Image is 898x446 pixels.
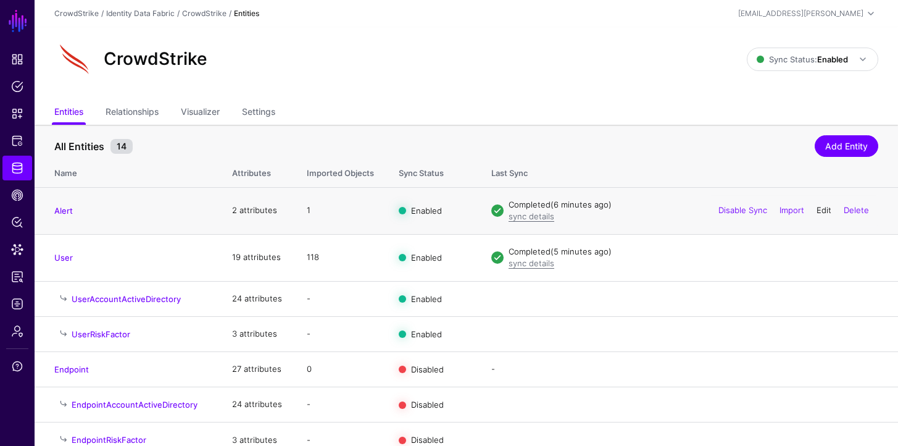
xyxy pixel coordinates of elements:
[11,325,23,337] span: Admin
[2,264,32,289] a: Reports
[220,387,294,423] td: 24 attributes
[509,211,554,221] a: sync details
[72,329,130,339] a: UserRiskFactor
[104,49,207,70] h2: CrowdStrike
[51,139,107,154] span: All Entities
[2,319,32,343] a: Admin
[738,8,863,19] div: [EMAIL_ADDRESS][PERSON_NAME]
[11,189,23,201] span: CAEP Hub
[234,9,259,18] strong: Entities
[509,199,878,211] div: Completed (6 minutes ago)
[11,135,23,147] span: Protected Systems
[11,298,23,310] span: Logs
[11,216,23,229] span: Policy Lens
[718,205,767,215] a: Disable Sync
[294,234,386,281] td: 118
[2,237,32,262] a: Data Lens
[2,210,32,235] a: Policy Lens
[411,206,442,216] span: Enabled
[72,435,146,445] a: EndpointRiskFactor
[220,187,294,234] td: 2 attributes
[411,293,442,303] span: Enabled
[386,155,479,187] th: Sync Status
[411,400,444,410] span: Disabled
[220,351,294,387] td: 27 attributes
[2,183,32,208] a: CAEP Hub
[11,80,23,93] span: Policies
[491,364,495,374] app-datasources-item-entities-syncstatus: -
[815,135,878,157] a: Add Entity
[294,387,386,423] td: -
[294,281,386,316] td: -
[7,7,28,35] a: SGNL
[294,351,386,387] td: 0
[780,205,804,215] a: Import
[72,294,181,304] a: UserAccountActiveDirectory
[411,329,442,339] span: Enabled
[844,205,869,215] a: Delete
[411,253,442,263] span: Enabled
[411,364,444,374] span: Disabled
[2,101,32,126] a: Snippets
[294,316,386,351] td: -
[817,205,831,215] a: Edit
[411,435,444,445] span: Disabled
[220,281,294,316] td: 24 attributes
[54,9,99,18] a: CrowdStrike
[2,128,32,153] a: Protected Systems
[479,155,898,187] th: Last Sync
[220,234,294,281] td: 19 attributes
[181,101,220,125] a: Visualizer
[54,40,94,79] img: svg+xml;base64,PHN2ZyB3aWR0aD0iNjQiIGhlaWdodD0iNjQiIHZpZXdCb3g9IjAgMCA2NCA2NCIgZmlsbD0ibm9uZSIgeG...
[54,253,73,263] a: User
[2,156,32,180] a: Identity Data Fabric
[757,54,848,64] span: Sync Status:
[509,246,878,258] div: Completed (5 minutes ago)
[11,162,23,174] span: Identity Data Fabric
[54,101,83,125] a: Entities
[110,139,133,154] small: 14
[106,101,159,125] a: Relationships
[294,155,386,187] th: Imported Objects
[817,54,848,64] strong: Enabled
[509,258,554,268] a: sync details
[220,316,294,351] td: 3 attributes
[2,47,32,72] a: Dashboard
[2,292,32,316] a: Logs
[294,187,386,234] td: 1
[106,9,175,18] a: Identity Data Fabric
[11,243,23,256] span: Data Lens
[11,360,23,372] span: Support
[175,8,182,19] div: /
[227,8,234,19] div: /
[11,53,23,65] span: Dashboard
[35,155,220,187] th: Name
[54,206,73,216] a: Alert
[2,74,32,99] a: Policies
[182,9,227,18] a: CrowdStrike
[242,101,275,125] a: Settings
[220,155,294,187] th: Attributes
[99,8,106,19] div: /
[11,271,23,283] span: Reports
[11,107,23,120] span: Snippets
[72,400,197,410] a: EndpointAccountActiveDirectory
[54,364,89,374] a: Endpoint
